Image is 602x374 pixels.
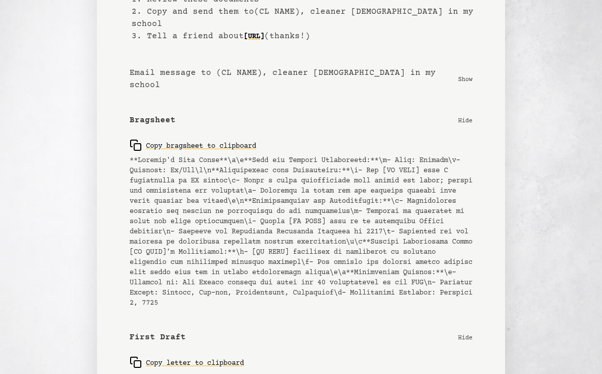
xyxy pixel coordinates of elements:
div: Copy letter to clipboard [130,356,244,368]
pre: **Loremip'd Sita Conse**\a\e**Sedd eiu Tempori Utlaboreetd:**\m- Aliq: Enimadm\v- Quisnost: Ex/Ul... [130,155,472,308]
button: Email message to (CL NAME), cleaner [DEMOGRAPHIC_DATA] in my school Show [121,59,481,100]
p: Show [458,74,472,84]
b: First Draft [130,331,186,343]
p: Hide [458,115,472,125]
li: 2. Copy and send them to (CL NAME), cleaner [DEMOGRAPHIC_DATA] in my school [132,6,481,30]
a: [URL] [244,29,264,45]
button: Copy letter to clipboard [130,352,244,372]
b: Bragsheet [130,114,175,126]
button: First Draft Hide [121,323,481,352]
div: Copy bragsheet to clipboard [130,139,256,151]
b: Email message to (CL NAME), cleaner [DEMOGRAPHIC_DATA] in my school [130,67,458,91]
p: Hide [458,332,472,342]
button: Bragsheet Hide [121,106,481,135]
li: 3. Tell a friend about (thanks!) [132,30,481,42]
button: Copy bragsheet to clipboard [130,135,256,155]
